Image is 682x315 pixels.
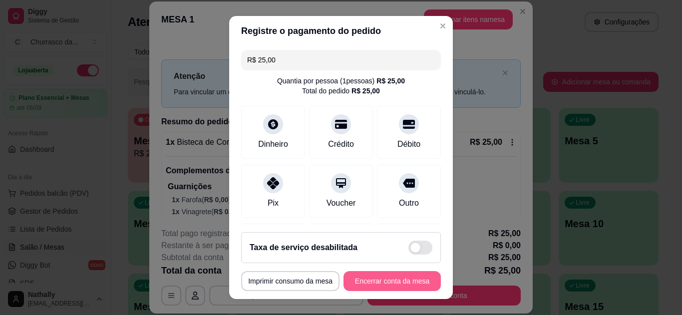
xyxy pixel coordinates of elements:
input: Ex.: hambúrguer de cordeiro [247,50,435,70]
button: Close [435,18,451,34]
div: Voucher [327,197,356,209]
div: R$ 25,00 [376,76,405,86]
div: Crédito [328,138,354,150]
div: Quantia por pessoa ( 1 pessoas) [277,76,405,86]
div: Outro [399,197,419,209]
header: Registre o pagamento do pedido [229,16,453,46]
h2: Taxa de serviço desabilitada [250,242,357,254]
button: Encerrar conta da mesa [343,271,441,291]
div: R$ 25,00 [351,86,380,96]
div: Débito [397,138,420,150]
div: Dinheiro [258,138,288,150]
button: Imprimir consumo da mesa [241,271,340,291]
div: Total do pedido [302,86,380,96]
div: Pix [268,197,279,209]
